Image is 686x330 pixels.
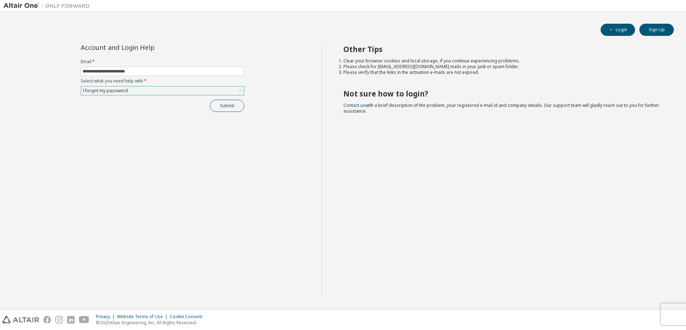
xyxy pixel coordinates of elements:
[81,44,212,50] div: Account and Login Help
[2,316,39,324] img: altair_logo.svg
[81,87,129,95] div: I forgot my password
[79,316,89,324] img: youtube.svg
[343,58,661,64] li: Clear your browser cookies and local storage, if you continue experiencing problems.
[639,24,674,36] button: Sign Up
[55,316,63,324] img: instagram.svg
[343,44,661,54] h2: Other Tips
[81,59,244,65] label: Email
[43,316,51,324] img: facebook.svg
[67,316,75,324] img: linkedin.svg
[4,2,93,9] img: Altair One
[81,78,244,84] label: Select what you need help with
[601,24,635,36] button: Login
[343,89,661,98] h2: Not sure how to login?
[81,86,244,95] div: I forgot my password
[170,314,207,320] div: Cookie Consent
[343,102,659,114] span: with a brief description of the problem, your registered e-mail id and company details. Our suppo...
[96,314,117,320] div: Privacy
[343,64,661,70] li: Please check for [EMAIL_ADDRESS][DOMAIN_NAME] mails in your junk or spam folder.
[117,314,170,320] div: Website Terms of Use
[210,100,244,112] button: Submit
[343,70,661,75] li: Please verify that the links in the activation e-mails are not expired.
[96,320,207,326] p: © 2025 Altair Engineering, Inc. All Rights Reserved.
[343,102,365,108] a: Contact us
